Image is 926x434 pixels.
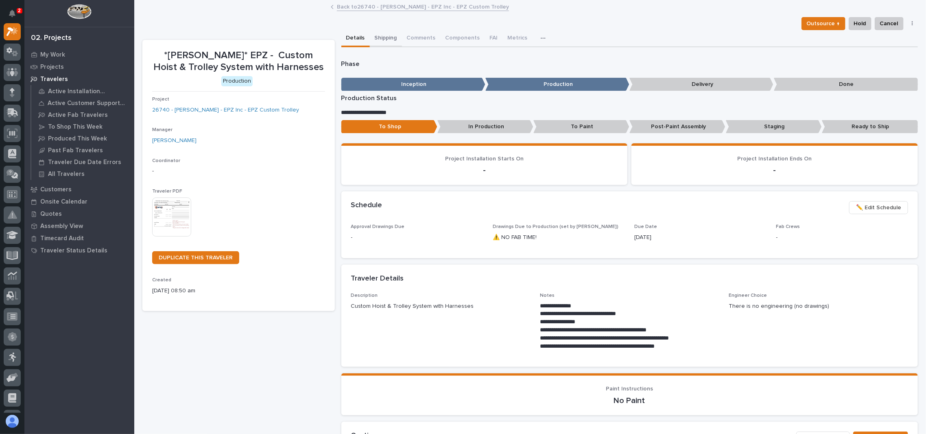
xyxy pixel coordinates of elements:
p: - [351,233,483,242]
span: Manager [152,127,173,132]
p: Production Status [341,94,918,102]
p: Staging [726,120,822,134]
button: Components [441,30,485,47]
a: Traveler Due Date Errors [31,156,134,168]
button: users-avatar [4,413,21,430]
a: Past Fab Travelers [31,145,134,156]
p: Quotes [40,210,62,218]
p: Ready to Ship [822,120,918,134]
h2: Traveler Details [351,274,404,283]
p: My Work [40,51,65,59]
p: To Paint [533,120,629,134]
a: Traveler Status Details [24,244,134,256]
p: There is no engineering (no drawings) [729,302,908,311]
p: *[PERSON_NAME]* EPZ - Custom Hoist & Trolley System with Harnesses [152,50,325,73]
p: - [641,165,908,175]
span: Engineer Choice [729,293,767,298]
span: Hold [854,19,866,28]
a: 26740 - [PERSON_NAME] - EPZ Inc - EPZ Custom Trolley [152,106,299,114]
span: Outsource ↑ [807,19,840,28]
a: Customers [24,183,134,195]
p: To Shop This Week [48,123,103,131]
p: Phase [341,60,918,68]
p: Timecard Audit [40,235,84,242]
a: Active Installation Travelers [31,85,134,97]
div: Production [221,76,253,86]
p: In Production [437,120,533,134]
p: - [351,165,618,175]
p: Customers [40,186,72,193]
a: Quotes [24,208,134,220]
a: Travelers [24,73,134,85]
p: Inception [341,78,485,91]
span: DUPLICATE THIS TRAVELER [159,255,233,261]
button: ✏️ Edit Schedule [849,201,908,214]
img: Workspace Logo [67,4,91,19]
p: - [776,233,908,242]
p: 2 [18,8,21,13]
p: [DATE] 08:50 am [152,287,325,295]
a: My Work [24,48,134,61]
p: Active Installation Travelers [48,88,128,95]
a: Produced This Week [31,133,134,144]
button: Metrics [503,30,533,47]
p: [DATE] [634,233,766,242]
p: Past Fab Travelers [48,147,103,154]
p: No Paint [351,396,909,406]
span: Project Installation Starts On [445,156,524,162]
p: ⚠️ NO FAB TIME! [493,233,625,242]
p: Projects [40,64,64,71]
p: Onsite Calendar [40,198,87,206]
a: Timecard Audit [24,232,134,244]
span: Created [152,278,171,283]
a: To Shop This Week [31,121,134,132]
a: Back to26740 - [PERSON_NAME] - EPZ Inc - EPZ Custom Trolley [337,2,509,11]
button: Hold [849,17,871,30]
span: ✏️ Edit Schedule [856,203,901,213]
a: Assembly View [24,220,134,232]
span: Project [152,97,169,102]
span: Drawings Due to Production (set by [PERSON_NAME]) [493,224,618,229]
a: [PERSON_NAME] [152,136,197,145]
button: Shipping [370,30,402,47]
a: DUPLICATE THIS TRAVELER [152,251,239,264]
p: Active Customer Support Travelers [48,100,128,107]
p: - [152,167,325,175]
span: Coordinator [152,158,180,163]
p: Custom Hoist & Trolley System with Harnesses [351,302,530,311]
p: Production [485,78,629,91]
p: To Shop [341,120,437,134]
a: Projects [24,61,134,73]
span: Notes [540,293,555,298]
p: Traveler Due Date Errors [48,159,121,166]
div: 02. Projects [31,34,72,43]
p: Active Fab Travelers [48,112,108,119]
a: All Travelers [31,168,134,180]
span: Fab Crews [776,224,800,229]
button: Notifications [4,5,21,22]
p: Done [774,78,918,91]
p: Produced This Week [48,135,107,142]
p: Post-Paint Assembly [629,120,725,134]
span: Cancel [880,19,898,28]
span: Paint Instructions [606,386,653,392]
button: Cancel [875,17,904,30]
button: Comments [402,30,441,47]
button: FAI [485,30,503,47]
span: Due Date [634,224,657,229]
span: Traveler PDF [152,189,182,194]
h2: Schedule [351,201,382,210]
span: Approval Drawings Due [351,224,405,229]
p: Assembly View [40,223,83,230]
p: Delivery [629,78,773,91]
span: Description [351,293,378,298]
a: Onsite Calendar [24,195,134,208]
div: Notifications2 [10,10,21,23]
a: Active Customer Support Travelers [31,97,134,109]
p: Traveler Status Details [40,247,107,254]
p: All Travelers [48,171,85,178]
p: Travelers [40,76,68,83]
button: Details [341,30,370,47]
button: Outsource ↑ [802,17,845,30]
span: Project Installation Ends On [738,156,812,162]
